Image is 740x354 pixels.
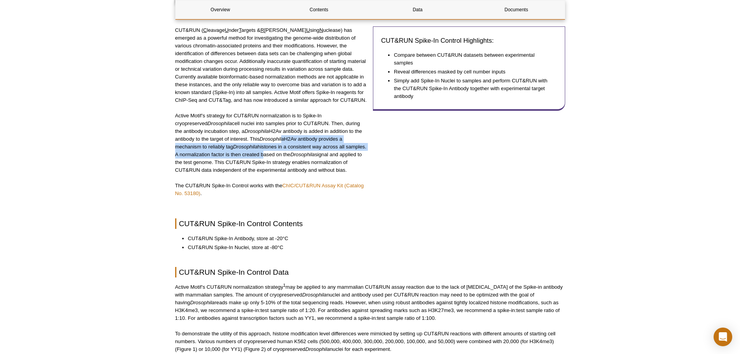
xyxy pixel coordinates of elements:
[203,27,207,33] u: C
[188,235,557,242] li: CUT&RUN Spike-In Antibody, store at -20°C
[394,51,549,67] li: Compare between CUT&RUN datasets between experimental samples
[239,27,242,33] u: T
[283,283,286,288] sup: 1
[373,0,463,19] a: Data
[381,36,557,45] h3: CUT&RUN Spike-In Control Highlights:
[290,152,315,157] em: Drosophila
[244,128,269,134] em: Drosophila
[260,27,264,33] u: R
[175,182,367,197] p: The CUT&RUN Spike-In Control works with the .
[319,27,323,33] u: N
[190,300,214,305] em: Drosophila
[394,77,549,100] li: Simply add Spike-In Nuclei to samples and perform CUT&RUN with the CUT&RUN Spike-In Antibody toge...
[305,346,330,352] em: Drosophila
[175,330,565,353] p: To demonstrate the utility of this approach, histone modification level differences were mimicked...
[176,0,265,19] a: Overview
[175,267,565,277] h2: CUT&RUN Spike-In Control Data
[472,0,561,19] a: Documents
[175,283,565,322] p: Active Motif’s CUT&RUN normalization strategy may be applied to any mammalian CUT&RUN assay react...
[207,120,232,126] em: Drosophila
[175,26,367,104] p: CUT&RUN ( leavage nder argets & [PERSON_NAME] sing uclease) has emerged as a powerful method for ...
[259,136,284,142] em: Drosophila
[225,27,229,33] u: U
[394,68,549,76] li: Reveal differences masked by cell number inputs
[274,0,364,19] a: Contents
[175,218,565,229] h2: CUT&RUN Spike-In Control Contents
[306,27,310,33] u: U
[175,183,364,196] a: ChIC/CUT&RUN Assay Kit (Catalog No. 53180)
[714,328,732,346] div: Open Intercom Messenger
[175,112,367,174] p: Active Motif’s strategy for CUT&RUN normalization is to Spike-In cryopreserved cell nuclei into s...
[188,244,557,251] li: CUT&RUN Spike-In Nuclei, store at -80°C
[302,292,327,298] em: Drosophila
[233,144,258,150] em: Drosophila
